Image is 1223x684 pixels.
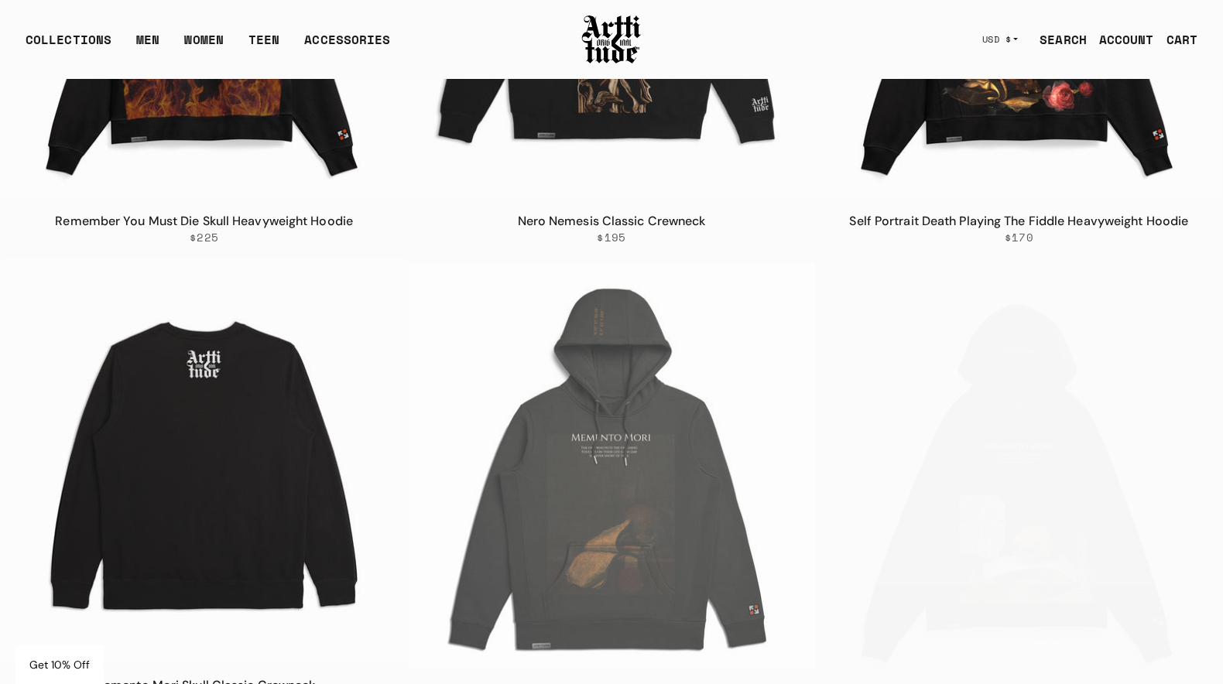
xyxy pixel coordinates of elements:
span: Get 10% Off [29,658,90,672]
a: Self Portrait Death Playing The Fiddle Heavyweight Hoodie [849,213,1188,229]
div: COLLECTIONS [26,30,111,61]
a: SEARCH [1027,24,1087,55]
img: Memento Mori Death Quote Heavyweight Hoodie [408,263,814,669]
a: TEEN [248,30,279,61]
div: ACCESSORIES [304,30,390,61]
span: $225 [190,231,218,245]
img: Arttitude [581,13,642,66]
a: Remember You Must Die Skull Heavyweight Hoodie [55,213,353,229]
div: Get 10% Off [15,645,104,684]
a: Nero Nemesis Classic Crewneck [518,213,706,229]
a: ACCOUNT [1087,24,1154,55]
div: CART [1166,30,1197,49]
span: $195 [597,231,625,245]
span: USD $ [982,33,1012,46]
a: Memento Mori Death Quote Heavyweight HoodieMemento Mori Death Quote Heavyweight Hoodie [408,263,814,669]
span: $170 [1005,231,1033,245]
button: USD $ [973,22,1028,56]
ul: Main navigation [13,30,403,61]
img: Memento Mori Skull Classic Crewneck [1,258,407,664]
a: Open cart [1154,24,1197,55]
a: WOMEN [184,30,224,61]
a: MEN [136,30,159,61]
